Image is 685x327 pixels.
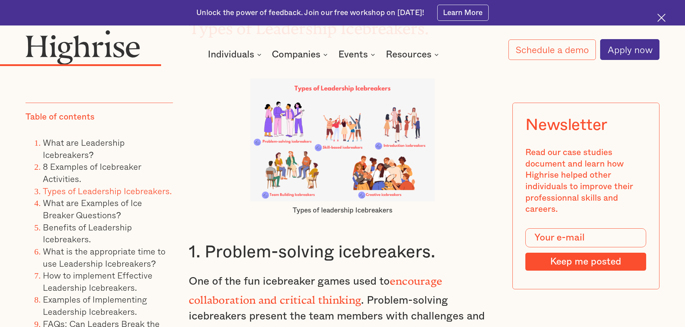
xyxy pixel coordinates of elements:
[43,268,152,294] a: How to implement Effective Leadership Icebreakers.
[437,5,489,21] a: Learn More
[272,50,320,59] div: Companies
[43,160,141,185] a: 8 Examples of Icebreaker Activities.
[525,147,646,215] div: Read our case studies document and learn how Highrise helped other individuals to improve their p...
[26,112,95,123] div: Table of contents
[43,293,147,318] a: Examples of Implementing Leadership Icebreakers.
[250,206,435,215] figcaption: Types of leadership Icebreakers
[189,242,497,263] h3: 1. Problem-solving icebreakers.
[386,50,441,59] div: Resources
[386,50,431,59] div: Resources
[208,50,254,59] div: Individuals
[600,39,659,60] a: Apply now
[525,228,646,271] form: Modal Form
[508,39,596,60] a: Schedule a demo
[657,14,666,22] img: Cross icon
[43,184,172,197] a: Types of Leadership Icebreakers.
[43,196,142,221] a: What are Examples of Ice Breaker Questions?
[338,50,368,59] div: Events
[26,30,140,64] img: Highrise logo
[189,275,443,301] strong: encourage collaboration and critical thinking
[43,136,125,161] a: What are Leadership Icebreakers?
[208,50,264,59] div: Individuals
[272,50,330,59] div: Companies
[43,244,165,270] a: What is the appropriate time to use Leadership Icebreakers?
[525,228,646,248] input: Your e-mail
[43,220,132,246] a: Benefits of Leadership Icebreakers.
[338,50,377,59] div: Events
[525,253,646,271] input: Keep me posted
[250,79,435,201] img: Types of leadership Icebreakers
[196,8,424,18] div: Unlock the power of feedback. Join our free workshop on [DATE]!
[525,116,607,134] div: Newsletter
